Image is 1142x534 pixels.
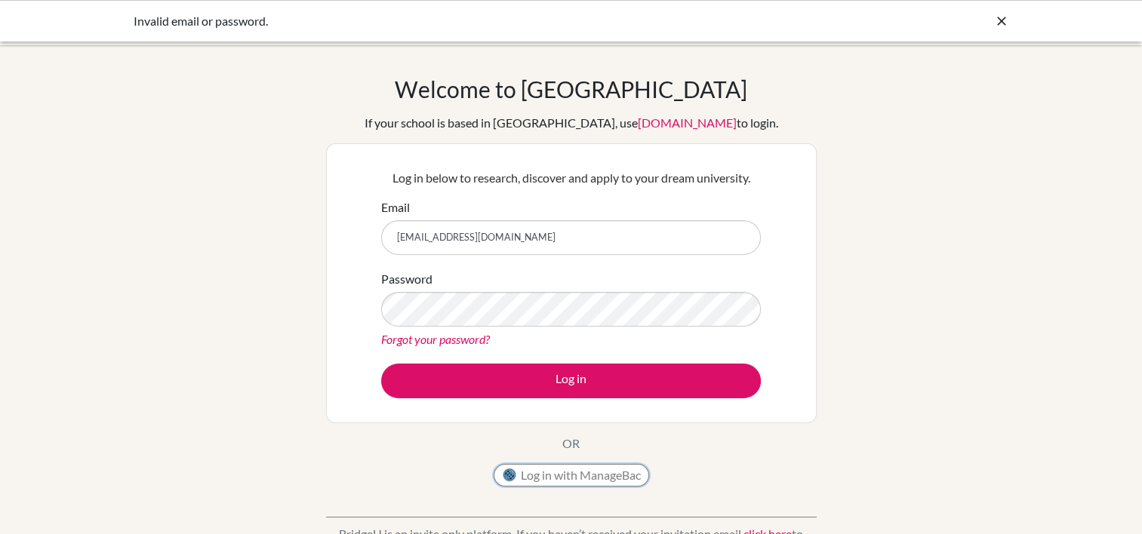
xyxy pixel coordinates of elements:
[134,12,783,30] div: Invalid email or password.
[494,464,649,486] button: Log in with ManageBac
[381,270,432,288] label: Password
[395,75,747,103] h1: Welcome to [GEOGRAPHIC_DATA]
[562,434,580,453] p: OR
[638,115,737,130] a: [DOMAIN_NAME]
[381,169,761,187] p: Log in below to research, discover and apply to your dream university.
[381,198,410,216] label: Email
[365,114,778,132] div: If your school is based in [GEOGRAPHIC_DATA], use to login.
[381,332,490,346] a: Forgot your password?
[381,364,761,398] button: Log in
